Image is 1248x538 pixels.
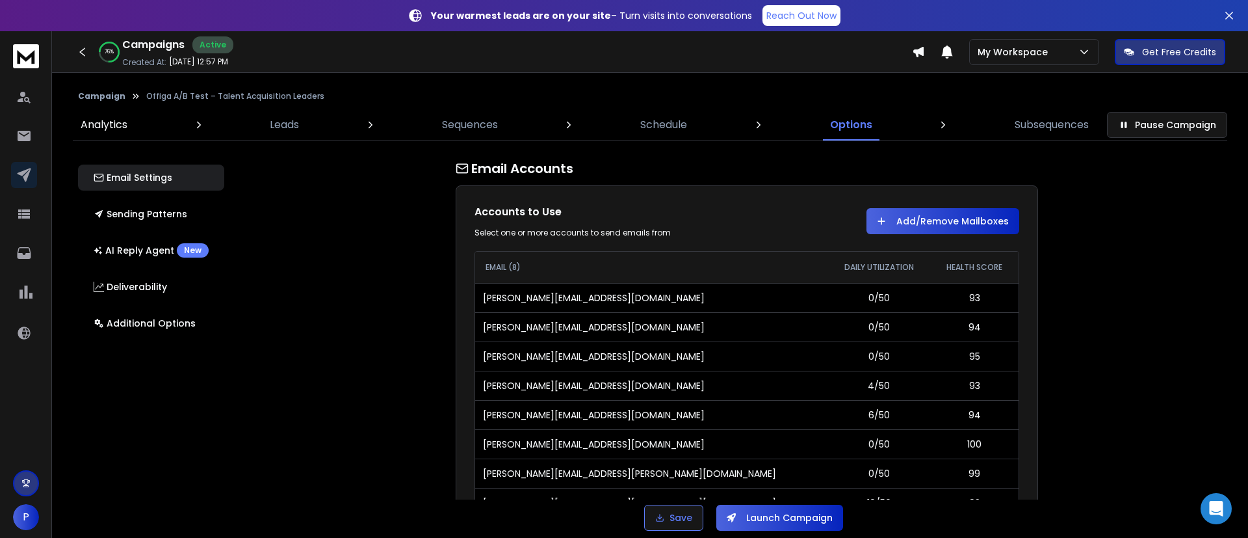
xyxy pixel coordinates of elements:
[1015,117,1089,133] p: Subsequences
[1007,109,1097,141] a: Subsequences
[827,342,931,371] td: 0/50
[632,109,695,141] a: Schedule
[94,280,167,293] p: Deliverability
[483,496,776,509] p: [PERSON_NAME][EMAIL_ADDRESS][PERSON_NAME][DOMAIN_NAME]
[931,488,1019,517] td: 93
[483,379,705,392] p: [PERSON_NAME][EMAIL_ADDRESS][DOMAIN_NAME]
[644,505,703,531] button: Save
[475,252,827,283] th: EMAIL (8)
[192,36,233,53] div: Active
[483,438,705,451] p: [PERSON_NAME][EMAIL_ADDRESS][DOMAIN_NAME]
[94,243,209,258] p: AI Reply Agent
[866,208,1019,234] button: Add/Remove Mailboxes
[827,252,931,283] th: DAILY UTILIZATION
[1142,46,1216,59] p: Get Free Credits
[827,488,931,517] td: 19/50
[78,310,224,336] button: Additional Options
[456,159,1038,178] h1: Email Accounts
[94,317,196,330] p: Additional Options
[827,283,931,312] td: 0/50
[177,243,209,258] div: New
[483,467,776,480] p: [PERSON_NAME][EMAIL_ADDRESS][PERSON_NAME][DOMAIN_NAME]
[431,9,611,22] strong: Your warmest leads are on your site
[931,252,1019,283] th: HEALTH SCORE
[94,171,172,184] p: Email Settings
[931,459,1019,488] td: 99
[169,57,228,67] p: [DATE] 12:57 PM
[1107,112,1227,138] button: Pause Campaign
[931,342,1019,371] td: 95
[766,9,837,22] p: Reach Out Now
[94,208,187,221] p: Sending Patterns
[931,371,1019,400] td: 93
[827,400,931,429] td: 6/50
[431,9,752,22] p: – Turn visits into conversations
[13,44,39,68] img: logo
[122,37,185,53] h1: Campaigns
[434,109,506,141] a: Sequences
[716,505,843,531] button: Launch Campaign
[122,57,166,68] p: Created At:
[146,91,324,101] p: Offiga A/B Test – Talent Acquisition Leaders
[830,117,872,133] p: Options
[81,117,127,133] p: Analytics
[262,109,307,141] a: Leads
[78,165,224,191] button: Email Settings
[483,291,705,304] p: [PERSON_NAME][EMAIL_ADDRESS][DOMAIN_NAME]
[78,237,224,263] button: AI Reply AgentNew
[105,48,114,56] p: 76 %
[483,321,705,334] p: [PERSON_NAME][EMAIL_ADDRESS][DOMAIN_NAME]
[827,429,931,459] td: 0/50
[1115,39,1225,65] button: Get Free Credits
[474,204,734,220] h1: Accounts to Use
[931,312,1019,342] td: 94
[73,109,135,141] a: Analytics
[474,228,734,238] div: Select one or more accounts to send emails from
[483,350,705,363] p: [PERSON_NAME][EMAIL_ADDRESS][DOMAIN_NAME]
[13,504,39,530] button: P
[270,117,299,133] p: Leads
[827,459,931,488] td: 0/50
[640,117,687,133] p: Schedule
[827,371,931,400] td: 4/50
[483,409,705,422] p: [PERSON_NAME][EMAIL_ADDRESS][DOMAIN_NAME]
[442,117,498,133] p: Sequences
[78,91,125,101] button: Campaign
[822,109,880,141] a: Options
[78,274,224,300] button: Deliverability
[762,5,840,26] a: Reach Out Now
[931,283,1019,312] td: 93
[978,46,1053,59] p: My Workspace
[1201,493,1232,524] div: Open Intercom Messenger
[931,400,1019,429] td: 94
[931,429,1019,459] td: 100
[78,201,224,227] button: Sending Patterns
[827,312,931,342] td: 0/50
